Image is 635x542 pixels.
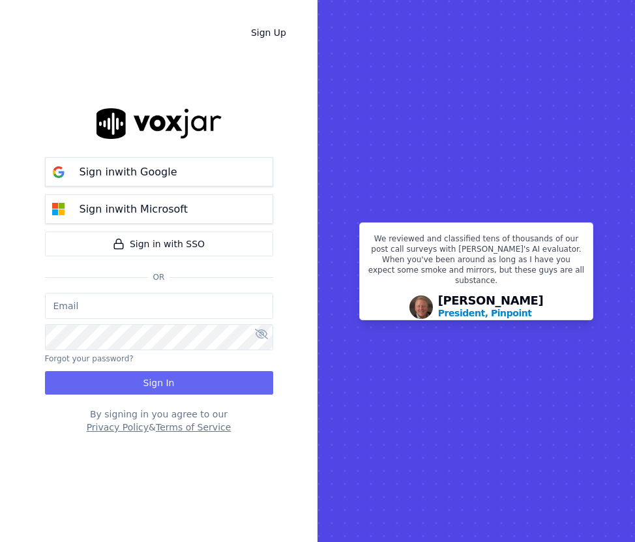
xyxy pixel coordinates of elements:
img: logo [96,108,222,139]
p: We reviewed and classified tens of thousands of our post call surveys with [PERSON_NAME]'s AI eva... [368,233,585,291]
p: Sign in with Microsoft [80,202,188,217]
a: Sign in with SSO [45,232,273,256]
button: Sign In [45,371,273,395]
button: Sign inwith Google [45,157,273,187]
input: Email [45,293,273,319]
button: Privacy Policy [87,421,149,434]
button: Sign inwith Microsoft [45,194,273,224]
img: google Sign in button [46,159,72,185]
img: microsoft Sign in button [46,196,72,222]
a: Sign Up [241,21,297,44]
p: Sign in with Google [80,164,177,180]
div: [PERSON_NAME] [438,295,544,320]
img: Avatar [409,295,433,319]
p: President, Pinpoint [438,307,532,320]
div: By signing in you agree to our & [45,408,273,434]
span: Or [148,272,170,282]
button: Forgot your password? [45,354,134,364]
button: Terms of Service [156,421,231,434]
